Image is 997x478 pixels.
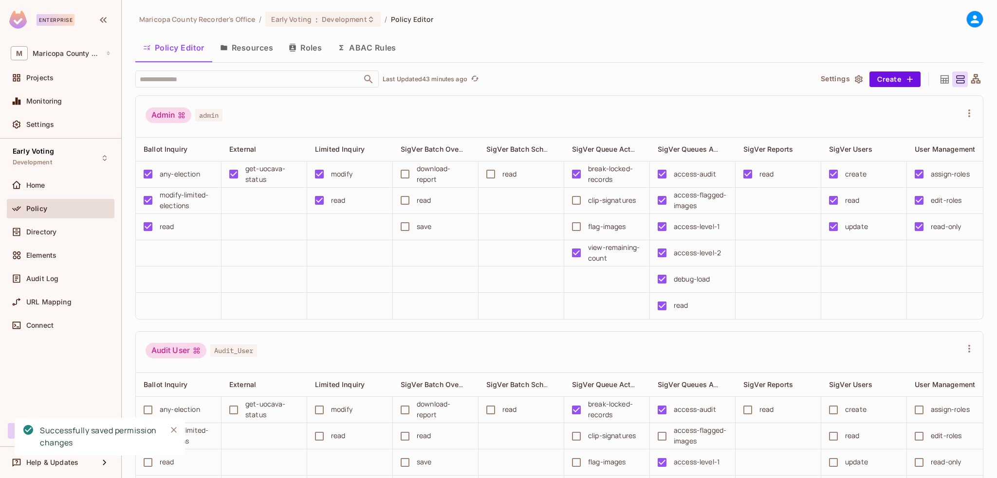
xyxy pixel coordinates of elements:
div: modify-limited-elections [160,190,213,211]
span: Ballot Inquiry [144,380,187,389]
div: download-report [417,399,470,420]
span: Settings [26,121,54,128]
div: assign-roles [931,169,970,179]
span: M [11,46,28,60]
div: read [845,195,860,206]
span: admin [195,109,222,122]
div: get-uocava-status [245,399,299,420]
span: Early Voting [13,147,54,155]
div: read [502,169,517,179]
div: modify [331,404,352,415]
span: Audit_User [210,344,257,357]
div: modify-limited-elections [160,425,213,446]
span: Audit Log [26,275,58,283]
div: Admin [146,107,191,123]
div: debug-load [674,274,710,284]
div: read [160,457,174,467]
div: any-election [160,169,200,179]
span: User Management [915,145,975,153]
div: clip-signatures [588,430,636,441]
span: refresh [471,74,479,84]
div: save [417,221,432,232]
div: create [845,169,867,179]
div: Enterprise [37,14,74,26]
p: Last Updated 43 minutes ago [383,75,467,83]
button: Settings [817,71,866,87]
div: read [759,404,774,415]
span: SigVer Batch Overview [401,144,477,154]
span: Workspace: Maricopa County Recorder's Office [33,50,101,57]
div: get-uocava-status [245,163,299,185]
div: access-flagged-images [674,190,727,211]
span: External [229,380,256,389]
span: Click to refresh data [467,73,481,85]
div: any-election [160,404,200,415]
div: save [417,457,432,467]
span: Projects [26,74,54,82]
span: Policy Editor [391,15,434,24]
button: ABAC Rules [330,35,404,60]
span: : [315,16,318,23]
li: / [385,15,387,24]
div: break-locked-records [588,399,642,420]
span: Limited Inquiry [315,145,365,153]
span: SigVer Batch Overview [401,380,477,389]
span: Directory [26,228,56,236]
div: access-audit [674,404,716,415]
span: Monitoring [26,97,62,105]
li: / [259,15,261,24]
button: Create [869,71,921,87]
span: SigVer Queue Actions [572,380,645,389]
span: Early Voting [271,15,312,24]
div: update [845,457,868,467]
div: access-level-1 [674,221,720,232]
div: access-flagged-images [674,425,727,446]
div: assign-roles [931,404,970,415]
img: SReyMgAAAABJRU5ErkJggg== [9,11,27,29]
span: Elements [26,251,56,259]
span: SigVer Reports [743,145,793,153]
div: access-level-2 [674,248,721,258]
div: read [845,430,860,441]
span: SigVer Batch Scheduling [486,144,568,154]
span: SigVer Reports [743,380,793,389]
span: SigVer Queue Actions [572,144,645,154]
div: update [845,221,868,232]
div: flag-images [588,221,626,232]
span: SigVer Users [829,380,872,389]
span: SigVer Queues Access [658,144,734,154]
div: clip-signatures [588,195,636,206]
span: Development [13,159,52,166]
span: External [229,145,256,153]
div: read [502,404,517,415]
div: break-locked-records [588,163,642,185]
span: SigVer Queues Access [658,380,734,389]
span: SigVer Batch Scheduling [486,380,568,389]
div: read-only [931,457,961,467]
div: read [417,195,431,206]
button: Resources [212,35,281,60]
button: Close [166,423,181,437]
span: Ballot Inquiry [144,145,187,153]
span: Policy [26,205,47,212]
div: flag-images [588,457,626,467]
div: access-audit [674,169,716,179]
button: Open [362,72,375,86]
div: edit-roles [931,195,962,206]
div: download-report [417,163,470,185]
div: Successfully saved permission changes [40,425,159,449]
div: read [759,169,774,179]
span: Limited Inquiry [315,380,365,389]
button: Policy Editor [135,35,212,60]
button: refresh [469,73,481,85]
div: edit-roles [931,430,962,441]
div: view-remaining-count [588,242,642,264]
div: read [160,221,174,232]
div: read [331,195,346,206]
div: modify [331,169,352,179]
span: SigVer Users [829,145,872,153]
span: URL Mapping [26,298,72,306]
div: read [331,430,346,441]
span: Development [322,15,367,24]
div: Audit User [146,343,206,358]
